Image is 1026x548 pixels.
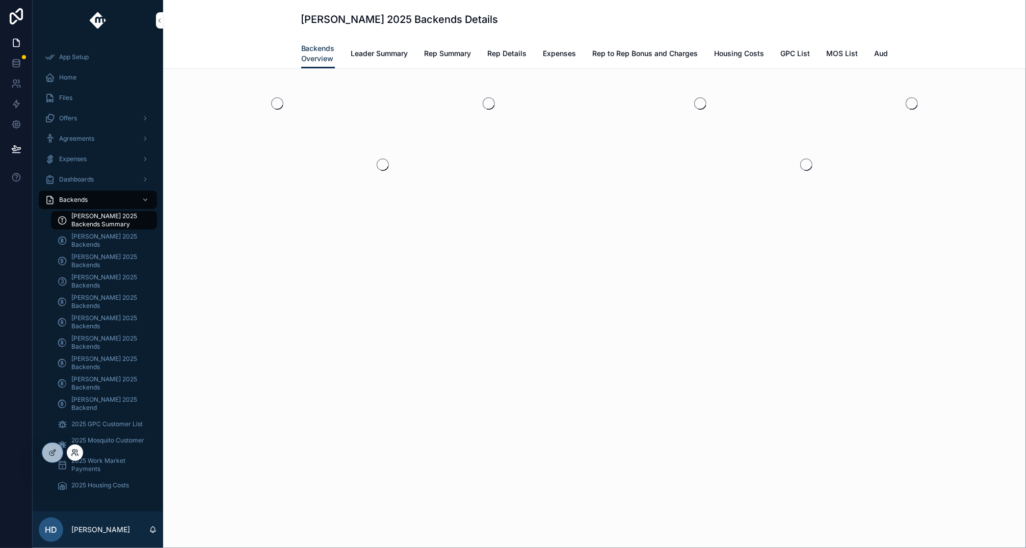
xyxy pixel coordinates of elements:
[71,420,143,428] span: 2025 GPC Customer List
[71,212,147,228] span: [PERSON_NAME] 2025 Backends Summary
[39,129,157,148] a: Agreements
[827,44,858,65] a: MOS List
[51,415,157,433] a: 2025 GPC Customer List
[875,44,908,65] a: Audit Log
[51,435,157,454] a: 2025 Mosquito Customer List
[543,48,576,59] span: Expenses
[71,232,147,249] span: [PERSON_NAME] 2025 Backends
[51,313,157,331] a: [PERSON_NAME] 2025 Backends
[351,44,408,65] a: Leader Summary
[51,456,157,474] a: 2025 Work Market Payments
[715,44,765,65] a: Housing Costs
[71,436,147,453] span: 2025 Mosquito Customer List
[59,94,72,102] span: Files
[90,12,107,29] img: App logo
[781,44,810,65] a: GPC List
[71,396,147,412] span: [PERSON_NAME] 2025 Backend
[71,457,147,473] span: 2025 Work Market Payments
[593,44,698,65] a: Rep to Rep Bonus and Charges
[39,150,157,168] a: Expenses
[59,135,94,143] span: Agreements
[71,334,147,351] span: [PERSON_NAME] 2025 Backends
[59,155,87,163] span: Expenses
[425,48,471,59] span: Rep Summary
[301,39,335,69] a: Backends Overview
[33,41,163,508] div: scrollable content
[51,395,157,413] a: [PERSON_NAME] 2025 Backend
[781,48,810,59] span: GPC List
[59,114,77,122] span: Offers
[51,252,157,270] a: [PERSON_NAME] 2025 Backends
[301,43,335,64] span: Backends Overview
[51,293,157,311] a: [PERSON_NAME] 2025 Backends
[71,314,147,330] span: [PERSON_NAME] 2025 Backends
[425,44,471,65] a: Rep Summary
[71,253,147,269] span: [PERSON_NAME] 2025 Backends
[59,196,88,204] span: Backends
[301,12,498,27] h1: [PERSON_NAME] 2025 Backends Details
[543,44,576,65] a: Expenses
[71,525,130,535] p: [PERSON_NAME]
[39,68,157,87] a: Home
[39,109,157,127] a: Offers
[39,170,157,189] a: Dashboards
[51,374,157,393] a: [PERSON_NAME] 2025 Backends
[827,48,858,59] span: MOS List
[59,53,89,61] span: App Setup
[51,272,157,291] a: [PERSON_NAME] 2025 Backends
[39,89,157,107] a: Files
[71,375,147,392] span: [PERSON_NAME] 2025 Backends
[45,524,57,536] span: HD
[39,191,157,209] a: Backends
[39,48,157,66] a: App Setup
[51,354,157,372] a: [PERSON_NAME] 2025 Backends
[715,48,765,59] span: Housing Costs
[488,48,527,59] span: Rep Details
[71,294,147,310] span: [PERSON_NAME] 2025 Backends
[488,44,527,65] a: Rep Details
[71,355,147,371] span: [PERSON_NAME] 2025 Backends
[593,48,698,59] span: Rep to Rep Bonus and Charges
[59,73,76,82] span: Home
[351,48,408,59] span: Leader Summary
[875,48,908,59] span: Audit Log
[71,273,147,290] span: [PERSON_NAME] 2025 Backends
[59,175,94,184] span: Dashboards
[51,476,157,494] a: 2025 Housing Costs
[51,333,157,352] a: [PERSON_NAME] 2025 Backends
[51,231,157,250] a: [PERSON_NAME] 2025 Backends
[71,481,129,489] span: 2025 Housing Costs
[51,211,157,229] a: [PERSON_NAME] 2025 Backends Summary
